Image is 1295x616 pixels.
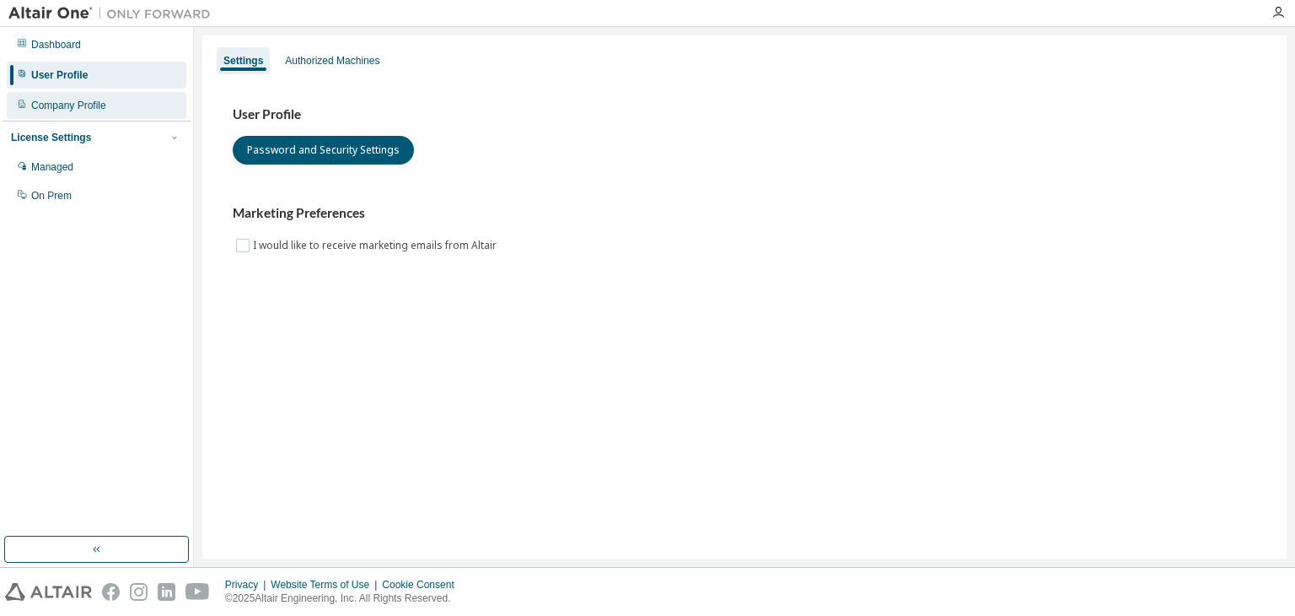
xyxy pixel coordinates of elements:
[130,583,148,601] img: instagram.svg
[8,5,219,22] img: Altair One
[102,583,120,601] img: facebook.svg
[233,136,414,165] button: Password and Security Settings
[11,131,91,144] div: License Settings
[223,54,263,68] div: Settings
[185,583,210,601] img: youtube.svg
[382,578,464,592] div: Cookie Consent
[233,205,1256,222] h3: Marketing Preferences
[31,38,81,51] div: Dashboard
[233,106,1256,123] h3: User Profile
[225,578,271,592] div: Privacy
[31,160,73,174] div: Managed
[253,235,500,256] label: I would like to receive marketing emails from Altair
[158,583,175,601] img: linkedin.svg
[31,189,72,203] div: On Prem
[271,578,382,592] div: Website Terms of Use
[285,54,379,68] div: Authorized Machines
[5,583,92,601] img: altair_logo.svg
[225,592,465,606] p: © 2025 Altair Engineering, Inc. All Rights Reserved.
[31,99,106,112] div: Company Profile
[31,68,88,82] div: User Profile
